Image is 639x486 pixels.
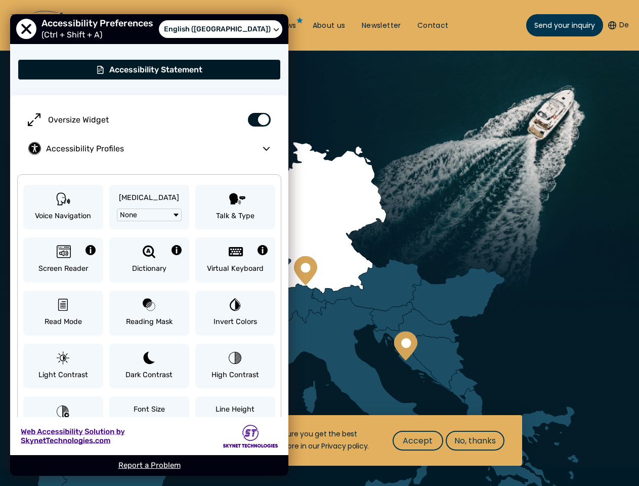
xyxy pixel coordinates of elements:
a: About us [313,21,346,31]
span: Oversize Widget [48,115,109,125]
a: Privacy policy [321,441,367,451]
button: Reading Mask [109,291,189,336]
a: Select Language [159,20,282,38]
span: [MEDICAL_DATA] [119,192,179,204]
span: Line Height [216,404,254,415]
button: Accept [393,431,443,451]
a: Newsletter [362,21,401,31]
button: Voice Navigation [23,185,103,230]
span: (Ctrl + Shift + A) [41,30,107,39]
a: Contact [417,21,449,31]
img: Web Accessibility Solution by Skynet Technologies [20,427,125,445]
span: Accept [403,434,433,447]
a: Send your inquiry [526,14,603,36]
span: Send your inquiry [534,20,595,31]
button: Invert Colors [195,291,275,336]
button: Accessibility Statement [18,59,281,80]
span: Accessibility Preferences [41,18,158,29]
span: None [120,211,137,219]
button: Screen Reader [23,237,103,282]
button: Dark Contrast [109,344,189,389]
button: Read Mode [23,291,103,336]
button: Light Contrast [23,344,103,389]
button: Talk & Type [195,185,275,230]
h1: Contact [10,121,629,147]
span: Accessibility Statement [109,65,202,74]
button: Close Accessibility Preferences Menu [16,19,36,39]
button: Accessibility Profiles [20,134,278,163]
div: User Preferences [10,14,288,476]
button: No, thanks [446,431,504,451]
button: High Contrast [195,344,275,389]
span: English ([GEOGRAPHIC_DATA]) [164,24,271,34]
span: No, thanks [454,434,496,447]
button: Virtual Keyboard [195,237,275,282]
a: Report a Problem - opens in new tab [118,461,181,470]
button: Dictionary [109,237,189,282]
span: Font Size [134,404,165,415]
img: Skynet [223,425,278,448]
span: Accessibility Profiles [46,144,255,153]
a: Skynet - opens in new tab [10,417,288,455]
button: None [117,209,182,221]
button: Smart Contrast [23,396,103,443]
a: Yacht News [253,21,296,31]
button: De [608,20,629,30]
